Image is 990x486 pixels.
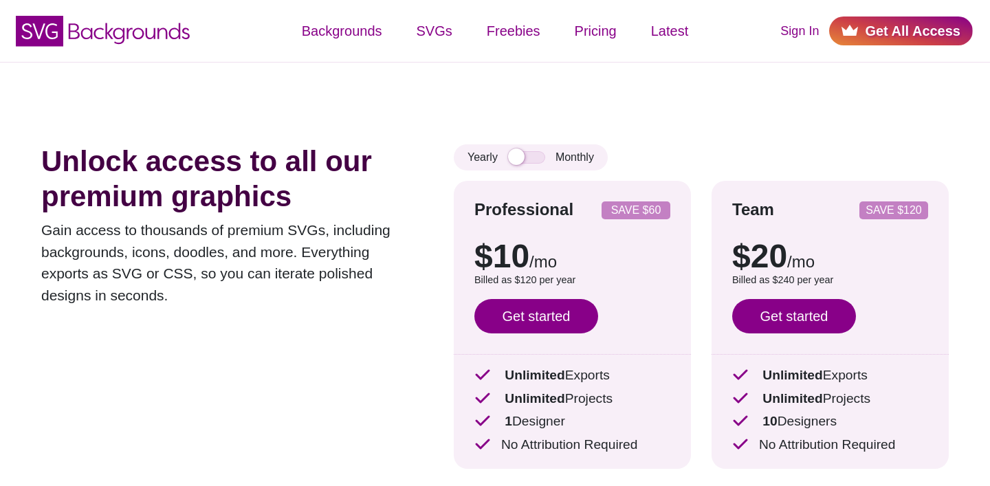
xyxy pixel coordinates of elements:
[732,273,928,288] p: Billed as $240 per year
[762,414,777,428] strong: 10
[474,412,670,432] p: Designer
[474,240,670,273] p: $10
[474,389,670,409] p: Projects
[505,368,564,382] strong: Unlimited
[454,144,608,170] div: Yearly Monthly
[474,299,598,333] a: Get started
[787,252,815,271] span: /mo
[41,144,412,214] h1: Unlock access to all our premium graphics
[505,391,564,406] strong: Unlimited
[474,200,573,219] strong: Professional
[732,240,928,273] p: $20
[634,10,705,52] a: Latest
[780,22,819,41] a: Sign In
[41,219,412,306] p: Gain access to thousands of premium SVGs, including backgrounds, icons, doodles, and more. Everyt...
[732,299,856,333] a: Get started
[762,391,822,406] strong: Unlimited
[285,10,399,52] a: Backgrounds
[732,435,928,455] p: No Attribution Required
[399,10,470,52] a: SVGs
[829,16,973,45] a: Get All Access
[470,10,558,52] a: Freebies
[732,389,928,409] p: Projects
[474,435,670,455] p: No Attribution Required
[474,366,670,386] p: Exports
[607,205,665,216] p: SAVE $60
[474,273,670,288] p: Billed as $120 per year
[505,414,512,428] strong: 1
[732,366,928,386] p: Exports
[732,412,928,432] p: Designers
[732,200,774,219] strong: Team
[865,205,923,216] p: SAVE $120
[529,252,557,271] span: /mo
[558,10,634,52] a: Pricing
[762,368,822,382] strong: Unlimited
